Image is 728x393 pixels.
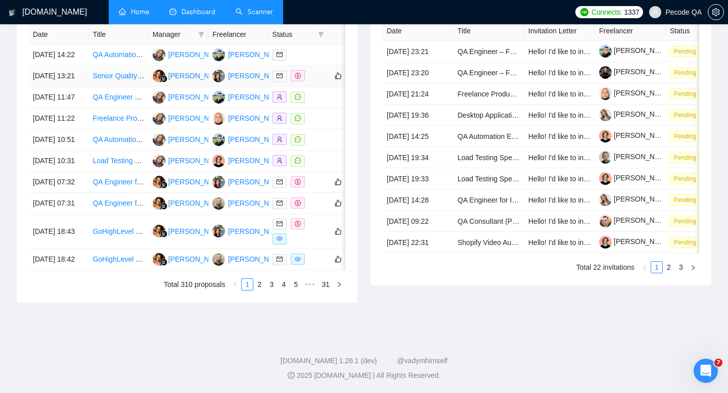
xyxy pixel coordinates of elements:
[153,255,226,263] a: MV[PERSON_NAME]
[228,155,286,166] div: [PERSON_NAME]
[335,72,342,80] span: like
[458,111,657,119] a: Desktop Application Developer for Browser Profile Management
[281,357,377,365] a: [DOMAIN_NAME] 1.26.1 (dev)
[242,279,253,290] a: 1
[168,113,226,124] div: [PERSON_NAME]
[639,261,651,273] button: left
[335,255,342,263] span: like
[236,8,273,16] a: searchScanner
[153,92,226,101] a: V[PERSON_NAME]
[212,91,225,104] img: VL
[670,47,704,55] a: Pending
[383,211,453,232] td: [DATE] 09:22
[277,235,283,241] span: eye
[453,62,524,83] td: QA Engineer – Functional Testing for SaaS/ecommerce company
[599,109,612,121] img: c1BvDcTWIuOSkEKt8pLgKLIDc17BzeuYMF4ppZ-f369mmb0MeLg2aHHk1GZvvf8vlv
[229,278,241,290] li: Previous Page
[595,21,666,41] th: Freelancer
[93,135,315,143] a: QA Automation Engineer (Full-Time, Upwork Hourly Tracking Required)
[277,52,283,58] span: mail
[670,131,700,142] span: Pending
[599,87,612,100] img: c1095p8XnnD2QhN_1cVKCPrikuZ7UzgUgmTCZr2zxT2uiTjysy-S-qtsTEIUqu0t7o
[88,151,148,172] td: Load Testing Specialist — k6 / JMeter / Locust — Pre-Launch Performance Test
[675,261,687,273] li: 3
[335,178,342,186] span: like
[88,108,148,129] td: Freelance Product Manager (Analytics / CRM Platform)
[29,172,88,193] td: [DATE] 07:32
[302,278,318,290] span: •••
[302,278,318,290] li: Next 5 Pages
[12,278,336,289] div: Ви отримали відповідь на своє запитання?
[670,216,700,227] span: Pending
[295,200,301,206] span: dollar
[599,174,672,182] a: [PERSON_NAME]
[670,89,704,97] a: Pending
[134,288,161,309] span: disappointed reaction
[332,253,344,265] button: like
[153,48,165,61] img: V
[228,91,286,103] div: [PERSON_NAME]
[168,70,226,81] div: [PERSON_NAME]
[168,254,226,265] div: [PERSON_NAME]
[208,25,268,44] th: Freelancer
[29,87,88,108] td: [DATE] 11:47
[642,265,648,271] span: left
[453,105,524,126] td: Desktop Application Developer for Browser Profile Management
[383,83,453,105] td: [DATE] 21:24
[228,113,286,124] div: [PERSON_NAME]
[88,249,148,270] td: GoHighLevel Specialist for Christian Ministry
[670,153,704,161] a: Pending
[212,112,225,125] img: BP
[591,7,622,18] span: Connects:
[383,232,453,253] td: [DATE] 22:31
[670,238,704,246] a: Pending
[88,172,148,193] td: QA Engineer for Desktop App Testing and Automation
[169,8,176,15] span: dashboard
[458,217,602,225] a: QA Consultant (Playwright Expert) | Part-Time
[383,105,453,126] td: [DATE] 19:36
[295,179,301,185] span: dollar
[212,156,286,164] a: AB[PERSON_NAME]
[295,158,301,164] span: message
[164,278,225,290] li: Total 310 proposals
[624,7,639,18] span: 1337
[166,288,181,309] span: 😐
[212,92,286,101] a: VL[PERSON_NAME]
[651,261,663,273] li: 1
[212,50,286,58] a: VL[PERSON_NAME]
[153,253,165,266] img: MV
[93,93,297,101] a: QA Engineer – Functional Testing for SaaS/ecommerce company
[458,238,630,247] a: Shopify Video Autoplay & Browser Compatibility Expert
[599,153,672,161] a: [PERSON_NAME]
[272,29,314,40] span: Status
[153,197,165,210] img: MV
[663,262,674,273] a: 2
[228,226,286,237] div: [PERSON_NAME]
[212,155,225,167] img: AB
[212,227,286,235] a: A[PERSON_NAME]
[288,372,295,379] span: copyright
[88,129,148,151] td: QA Automation Engineer (Full-Time, Upwork Hourly Tracking Required)
[168,198,226,209] div: [PERSON_NAME]
[196,27,206,42] span: filter
[241,278,253,290] li: 1
[266,279,277,290] a: 3
[383,126,453,147] td: [DATE] 14:25
[168,134,226,145] div: [PERSON_NAME]
[295,115,301,121] span: message
[29,193,88,214] td: [DATE] 07:31
[228,134,286,145] div: [PERSON_NAME]
[160,203,167,210] img: gigradar-bm.png
[670,67,700,78] span: Pending
[254,279,265,290] a: 2
[265,278,278,290] li: 3
[161,288,187,309] span: neutral face reaction
[651,262,662,273] a: 1
[168,91,226,103] div: [PERSON_NAME]
[277,73,283,79] span: mail
[29,108,88,129] td: [DATE] 11:22
[453,168,524,189] td: Load Testing Specialist — k6 / JMeter / Locust — Pre-Launch Performance Test
[149,25,208,44] th: Manager
[277,115,283,121] span: user-add
[212,135,286,143] a: VL[PERSON_NAME]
